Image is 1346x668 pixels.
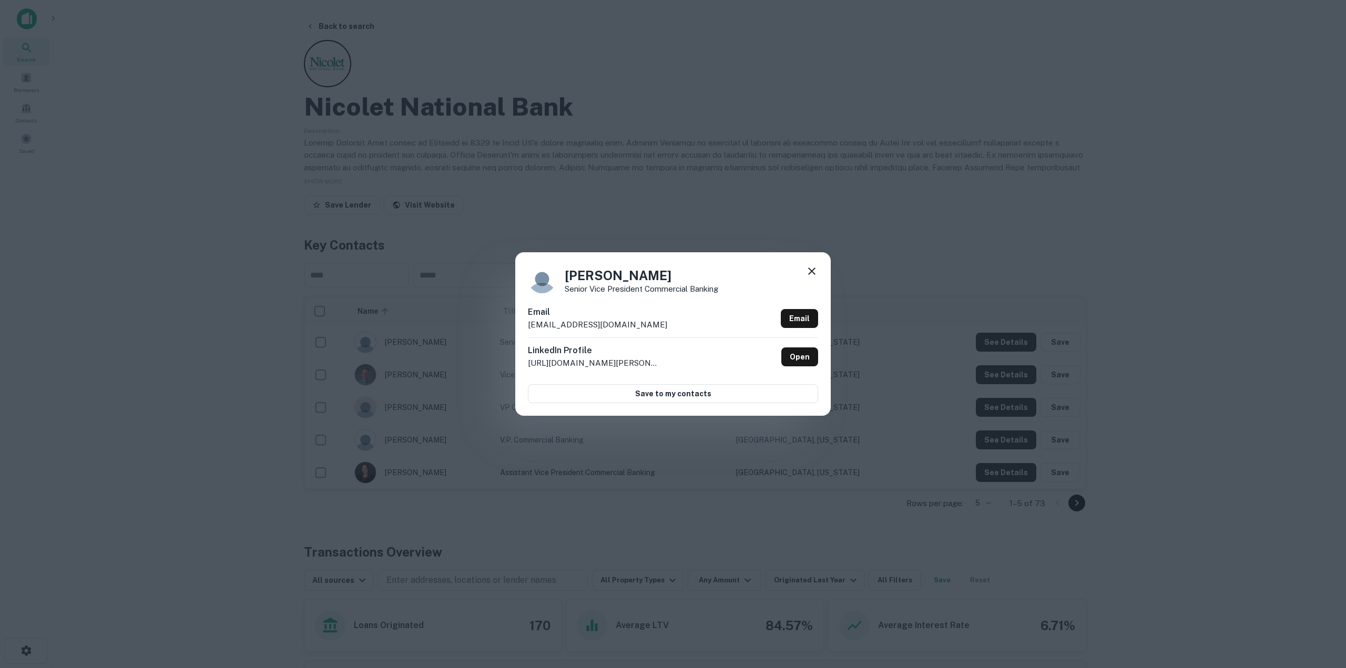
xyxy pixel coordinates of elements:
p: [URL][DOMAIN_NAME][PERSON_NAME] [528,357,659,369]
img: 9c8pery4andzj6ohjkjp54ma2 [528,265,556,293]
h6: Email [528,306,667,318]
p: [EMAIL_ADDRESS][DOMAIN_NAME] [528,318,667,331]
h4: [PERSON_NAME] [565,266,718,285]
p: Senior Vice President Commercial Banking [565,285,718,293]
iframe: Chat Widget [1293,584,1346,634]
a: Email [781,309,818,328]
h6: LinkedIn Profile [528,344,659,357]
button: Save to my contacts [528,384,818,403]
a: Open [781,347,818,366]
